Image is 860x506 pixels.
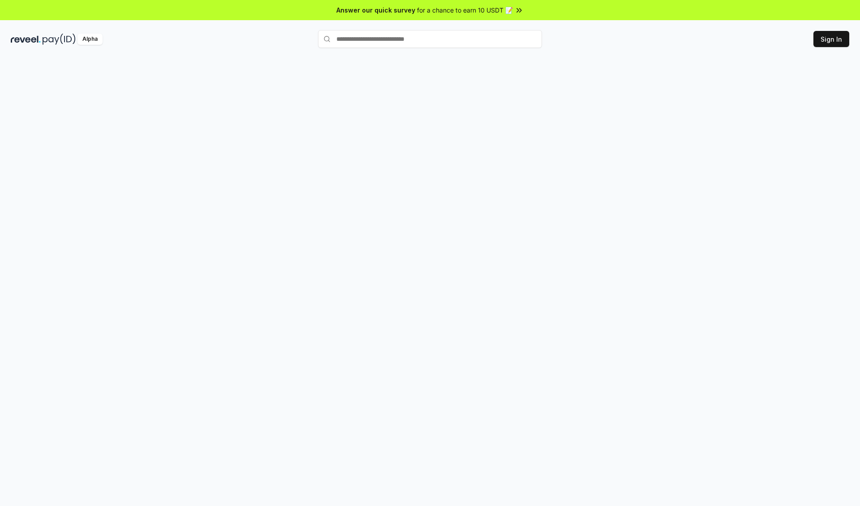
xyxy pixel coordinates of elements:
img: pay_id [43,34,76,45]
span: for a chance to earn 10 USDT 📝 [417,5,513,15]
div: Alpha [77,34,103,45]
span: Answer our quick survey [336,5,415,15]
button: Sign In [813,31,849,47]
img: reveel_dark [11,34,41,45]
